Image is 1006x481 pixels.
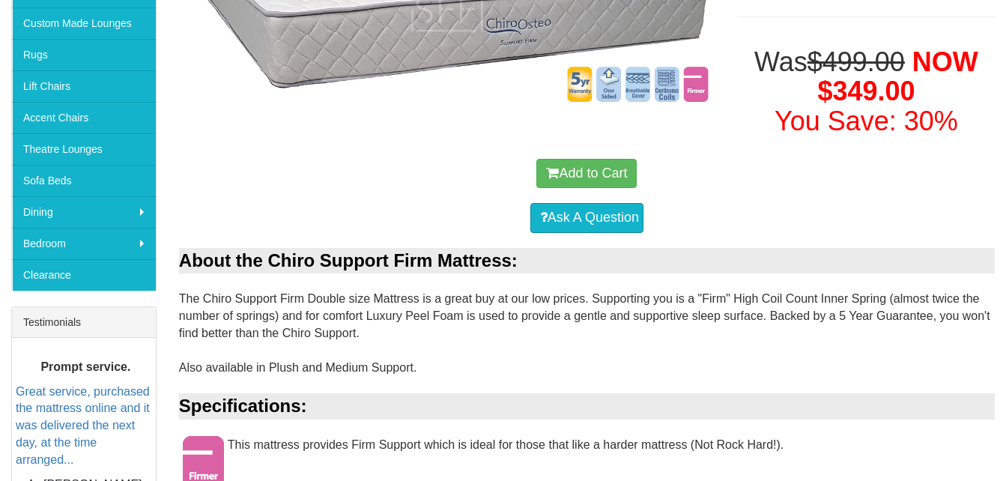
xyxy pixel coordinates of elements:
[12,70,156,102] a: Lift Chairs
[12,7,156,39] a: Custom Made Lounges
[12,133,156,165] a: Theatre Lounges
[179,436,995,469] div: This mattress provides Firm Support which is ideal for those that like a harder mattress (Not Roc...
[530,203,643,233] a: Ask A Question
[807,46,905,77] del: $499.00
[12,39,156,70] a: Rugs
[12,307,156,338] div: Testimonials
[775,106,958,136] font: You Save: 30%
[179,248,995,273] div: About the Chiro Support Firm Mattress:
[817,46,978,107] span: NOW $349.00
[536,159,637,189] button: Add to Cart
[12,165,156,196] a: Sofa Beds
[16,385,150,466] a: Great service, purchased the mattress online and it was delivered the next day, at the time arran...
[12,228,156,259] a: Bedroom
[179,393,995,419] div: Specifications:
[12,196,156,228] a: Dining
[12,102,156,133] a: Accent Chairs
[738,47,995,136] h1: Was
[40,360,130,373] b: Prompt service.
[12,259,156,291] a: Clearance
